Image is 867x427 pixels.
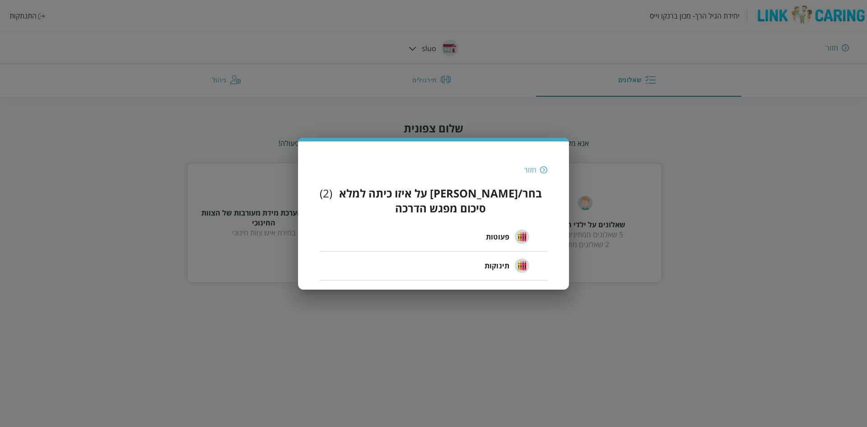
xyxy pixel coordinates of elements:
img: תינוקות [515,258,529,273]
span: פעוטות [486,231,509,242]
div: חזור [524,165,536,175]
div: ( 2 ) [320,186,332,216]
img: חזור [540,166,547,174]
h3: בחר/[PERSON_NAME] על איזו כיתה למלא סיכום מפגש הדרכה [333,186,547,216]
span: תינוקות [485,260,509,271]
img: פעוטות [515,230,529,244]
